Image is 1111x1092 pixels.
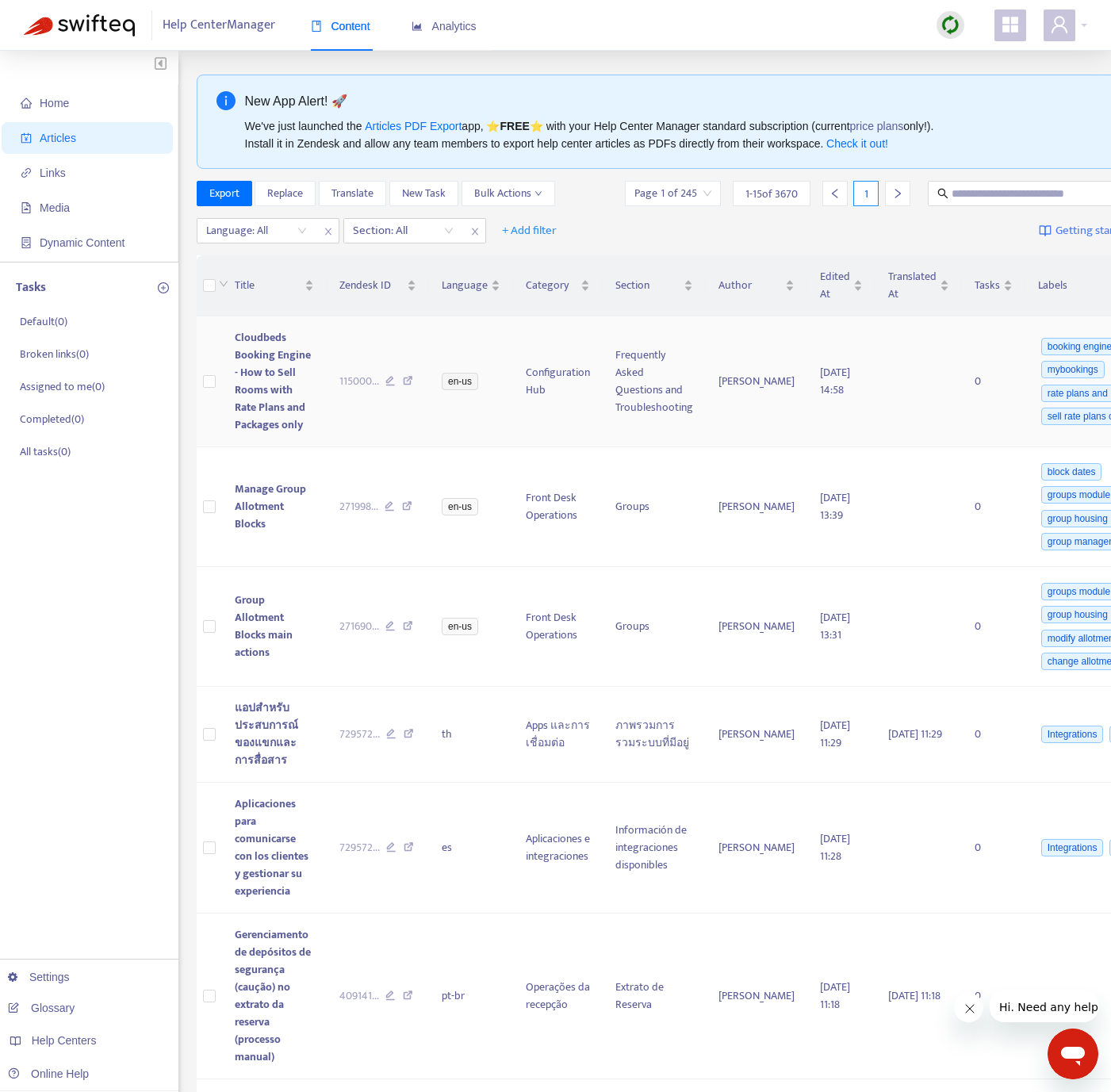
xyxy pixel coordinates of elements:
[603,316,706,447] td: Frequently Asked Questions and Troubleshooting
[875,255,962,316] th: Translated At
[807,255,875,316] th: Edited At
[20,313,67,330] p: Default ( 0 )
[40,132,76,144] span: Articles
[962,783,1025,914] td: 0
[820,608,850,644] span: [DATE] 13:31
[21,98,32,109] span: home
[941,15,960,35] img: sync.dc5367851b00ba804db3.png
[820,268,850,303] span: Edited At
[40,167,66,179] span: Links
[888,725,942,743] span: [DATE] 11:29
[500,120,529,132] b: FREE
[442,618,478,635] span: en-us
[197,181,252,206] button: Export
[429,914,513,1079] td: pt-br
[319,181,386,206] button: Translate
[888,268,937,303] span: Translated At
[962,687,1025,783] td: 0
[163,10,275,40] span: Help Center Manager
[603,687,706,783] td: ภาพรวมการรวมระบบที่มีอยู่
[706,567,807,687] td: [PERSON_NAME]
[526,277,577,294] span: Category
[937,188,948,199] span: search
[474,185,542,202] span: Bulk Actions
[365,120,462,132] a: Articles PDF Export
[990,990,1098,1022] iframe: Message from company
[706,316,807,447] td: [PERSON_NAME]
[16,278,46,297] p: Tasks
[216,91,236,110] span: info-circle
[513,316,603,447] td: Configuration Hub
[975,277,1000,294] span: Tasks
[429,783,513,914] td: es
[826,137,888,150] a: Check it out!
[327,255,430,316] th: Zendesk ID
[962,914,1025,1079] td: 0
[718,277,782,294] span: Author
[1050,15,1069,34] span: user
[255,181,316,206] button: Replace
[829,188,841,199] span: left
[389,181,458,206] button: New Task
[706,914,807,1079] td: [PERSON_NAME]
[820,489,850,524] span: [DATE] 13:39
[892,188,903,199] span: right
[853,181,879,206] div: 1
[1041,463,1102,481] span: block dates
[513,567,603,687] td: Front Desk Operations
[850,120,904,132] a: price plans
[311,20,370,33] span: Content
[1048,1029,1098,1079] iframe: Button to launch messaging window
[40,201,70,214] span: Media
[235,795,308,900] span: Aplicaciones para comunicarse con los clientes y gestionar su experiencia
[706,255,807,316] th: Author
[429,687,513,783] td: th
[706,783,807,914] td: [PERSON_NAME]
[820,830,850,865] span: [DATE] 11:28
[235,925,311,1066] span: Gerenciamento de depósitos de segurança (caução) no extrato da reserva (processo manual)
[8,1002,75,1014] a: Glossary
[339,987,379,1005] span: 409141 ...
[603,783,706,914] td: Información de integraciones disponibles
[311,21,322,32] span: book
[8,971,70,983] a: Settings
[412,20,477,33] span: Analytics
[442,277,488,294] span: Language
[962,255,1025,316] th: Tasks
[158,282,169,293] span: plus-circle
[339,839,380,856] span: 729572 ...
[339,498,378,515] span: 271998 ...
[235,328,311,434] span: Cloudbeds Booking Engine - How to Sell Rooms with Rate Plans and Packages only
[21,237,32,248] span: container
[20,411,84,427] p: Completed ( 0 )
[412,21,423,32] span: area-chart
[502,221,557,240] span: + Add filter
[235,699,298,769] span: แอปสำหรับประสบการณ์ของแขกและการสื่อสาร
[222,255,327,316] th: Title
[820,978,850,1013] span: [DATE] 11:18
[40,236,125,249] span: Dynamic Content
[706,447,807,567] td: [PERSON_NAME]
[235,480,306,533] span: Manage Group Allotment Blocks
[745,186,798,202] span: 1 - 15 of 3670
[1039,224,1052,237] img: image-link
[603,567,706,687] td: Groups
[820,363,850,399] span: [DATE] 14:58
[603,447,706,567] td: Groups
[442,373,478,390] span: en-us
[513,447,603,567] td: Front Desk Operations
[513,687,603,783] td: Apps และการเชื่อมต่อ
[1041,361,1105,378] span: mybookings
[820,716,850,752] span: [DATE] 11:29
[1001,15,1020,34] span: appstore
[267,185,303,202] span: Replace
[1041,839,1104,856] span: Integrations
[615,277,680,294] span: Section
[603,255,706,316] th: Section
[706,687,807,783] td: [PERSON_NAME]
[534,190,542,197] span: down
[21,202,32,213] span: file-image
[10,11,114,24] span: Hi. Need any help?
[962,316,1025,447] td: 0
[888,987,941,1005] span: [DATE] 11:18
